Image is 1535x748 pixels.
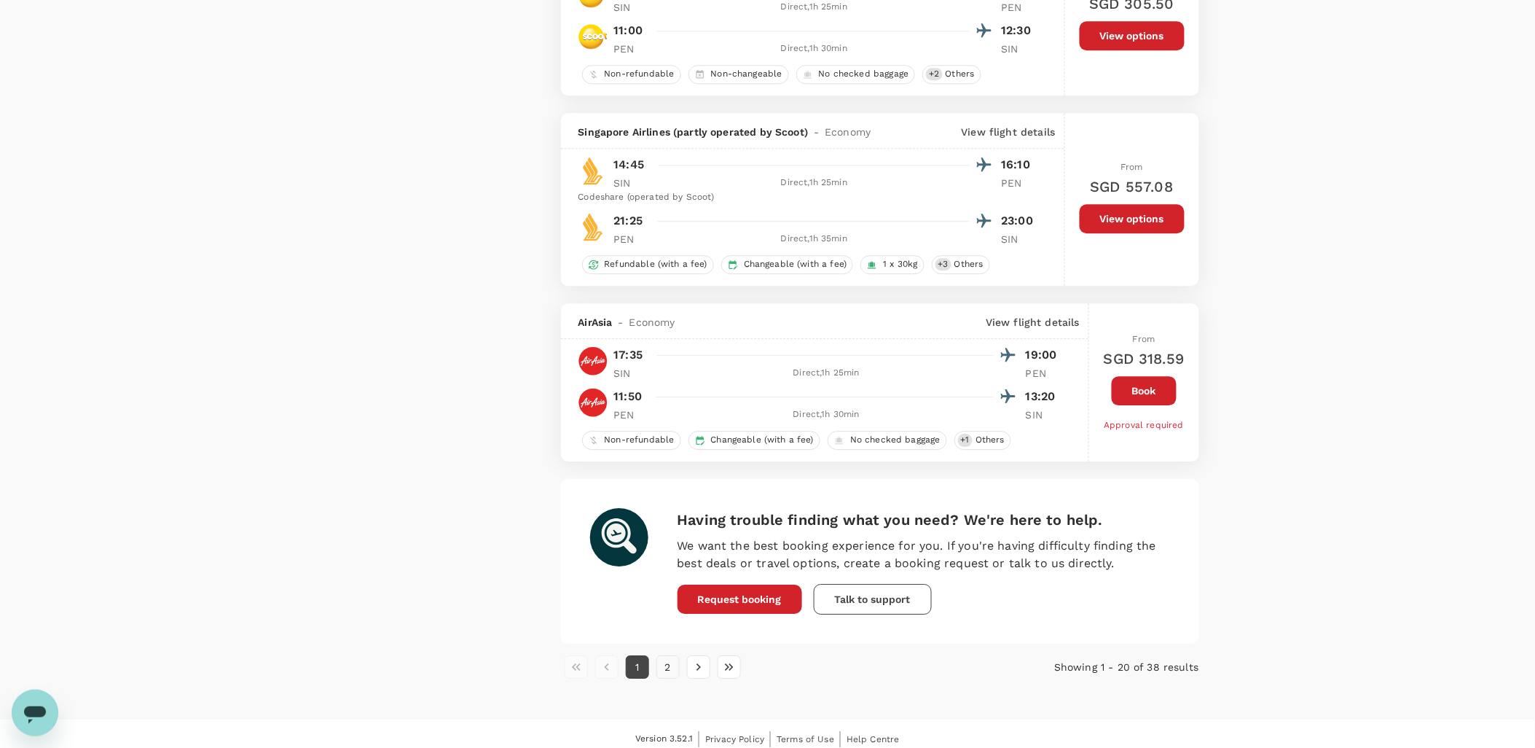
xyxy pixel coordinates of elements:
p: PEN [614,232,651,246]
div: Changeable (with a fee) [721,255,853,274]
p: SIN [1026,408,1062,422]
p: View flight details [962,125,1056,139]
div: No checked baggage [796,65,916,84]
button: Go to page 2 [656,655,680,679]
p: PEN [1026,366,1062,381]
button: Request booking [678,585,802,614]
h6: SGD 318.59 [1104,347,1185,370]
img: AK [578,346,608,375]
span: Economy [825,125,871,139]
button: Go to next page [687,655,710,679]
p: 11:00 [614,22,643,39]
span: Singapore Airlines (partly operated by Scoot) [578,125,809,139]
div: Direct , 1h 30min [659,42,970,56]
span: - [613,315,629,330]
div: +2Others [922,65,981,84]
p: 13:20 [1026,388,1062,405]
span: Non-changeable [705,68,788,80]
iframe: Button to launch messaging window [12,690,58,736]
span: Non-refundable [599,434,680,446]
h6: SGD 557.08 [1091,175,1174,198]
p: 11:50 [614,388,643,405]
div: Direct , 1h 35min [659,232,970,246]
span: Others [970,434,1010,446]
span: - [808,125,825,139]
img: SQ [578,212,608,241]
div: Refundable (with a fee) [582,255,714,274]
span: + 1 [958,434,973,446]
span: From [1120,162,1143,172]
span: Version 3.52.1 [635,732,693,747]
div: Non-changeable [688,65,789,84]
span: From [1133,334,1155,344]
span: Others [949,258,989,270]
button: page 1 [626,655,649,679]
div: Changeable (with a fee) [688,431,820,450]
img: SQ [578,156,608,185]
nav: pagination navigation [561,655,986,679]
p: SIN [1002,232,1038,246]
span: Help Centre [847,734,900,744]
p: 23:00 [1002,212,1038,230]
span: + 3 [935,258,951,270]
p: 21:25 [614,212,643,230]
p: SIN [1002,42,1038,56]
span: Approval required [1104,420,1184,430]
p: PEN [614,42,651,56]
p: 19:00 [1026,346,1062,364]
div: Non-refundable [582,65,681,84]
span: 1 x 30kg [877,258,923,270]
span: Non-refundable [599,68,680,80]
div: Direct , 1h 30min [659,408,994,422]
span: Changeable (with a fee) [738,258,852,270]
div: +3Others [932,255,990,274]
div: No checked baggage [828,431,947,450]
img: AK [578,388,608,417]
span: Economy [629,315,675,330]
span: Terms of Use [777,734,834,744]
div: 1 x 30kg [860,255,924,274]
span: Privacy Policy [705,734,764,744]
p: SIN [614,366,651,381]
button: Book [1112,376,1177,405]
h6: Having trouble finding what you need? We're here to help. [678,508,1170,531]
p: PEN [1002,176,1038,190]
a: Privacy Policy [705,731,764,747]
span: Refundable (with a fee) [599,258,713,270]
p: We want the best booking experience for you. If you're having difficulty finding the best deals o... [678,537,1170,572]
span: Others [940,68,981,80]
p: 16:10 [1002,156,1038,174]
p: View flight details [986,315,1080,330]
p: 14:45 [614,156,645,174]
span: No checked baggage [844,434,946,446]
span: + 2 [926,68,942,80]
span: AirAsia [578,315,613,330]
div: Direct , 1h 25min [659,176,970,190]
button: View options [1080,204,1185,233]
button: Go to last page [718,655,741,679]
div: Codeshare (operated by Scoot) [578,190,1038,205]
div: +1Others [954,431,1011,450]
div: Non-refundable [582,431,681,450]
p: Showing 1 - 20 of 38 results [986,660,1199,674]
a: Terms of Use [777,731,834,747]
button: Talk to support [814,584,932,615]
p: SIN [614,176,651,190]
p: 17:35 [614,346,643,364]
a: Help Centre [847,731,900,747]
img: TR [578,22,608,51]
span: No checked baggage [813,68,915,80]
div: Direct , 1h 25min [659,366,994,381]
button: View options [1080,21,1185,50]
p: PEN [614,408,651,422]
p: 12:30 [1002,22,1038,39]
span: Changeable (with a fee) [705,434,820,446]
